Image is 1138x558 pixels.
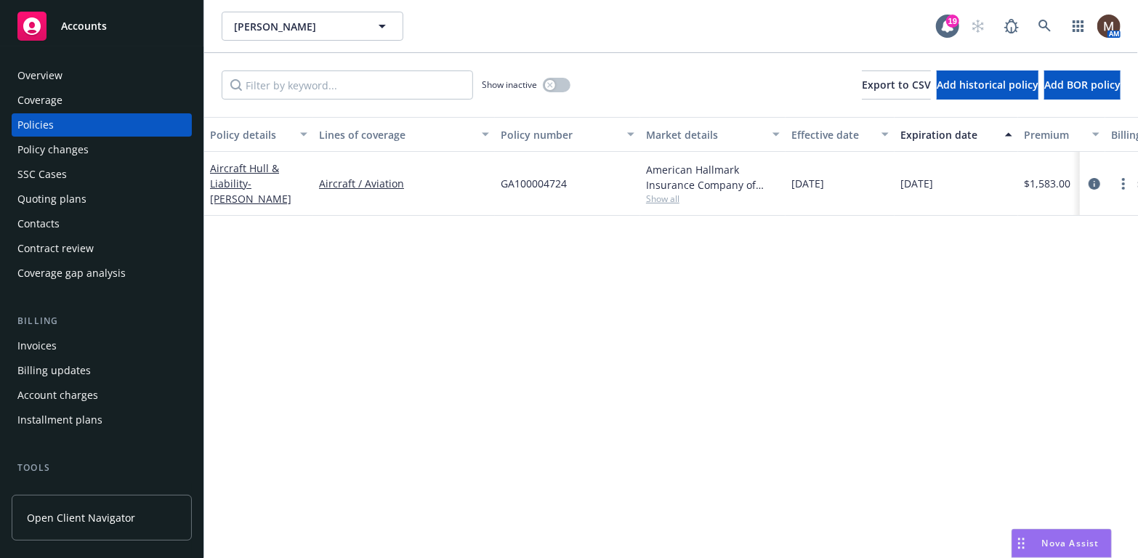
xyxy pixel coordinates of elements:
[222,70,473,100] input: Filter by keyword...
[862,78,931,92] span: Export to CSV
[17,212,60,235] div: Contacts
[1024,176,1070,191] span: $1,583.00
[895,117,1018,152] button: Expiration date
[786,117,895,152] button: Effective date
[210,161,291,206] a: Aircraft Hull & Liability
[1024,127,1083,142] div: Premium
[1042,537,1099,549] span: Nova Assist
[12,138,192,161] a: Policy changes
[17,359,91,382] div: Billing updates
[12,187,192,211] a: Quoting plans
[319,176,489,191] a: Aircraft / Aviation
[17,408,102,432] div: Installment plans
[900,127,996,142] div: Expiration date
[17,384,98,407] div: Account charges
[12,262,192,285] a: Coverage gap analysis
[1097,15,1121,38] img: photo
[1018,117,1105,152] button: Premium
[17,163,67,186] div: SSC Cases
[501,176,567,191] span: GA100004724
[1086,175,1103,193] a: circleInformation
[17,481,79,504] div: Manage files
[1012,529,1112,558] button: Nova Assist
[997,12,1026,41] a: Report a Bug
[17,113,54,137] div: Policies
[210,127,291,142] div: Policy details
[964,12,993,41] a: Start snowing
[1115,175,1132,193] a: more
[1044,70,1121,100] button: Add BOR policy
[1012,530,1030,557] div: Drag to move
[17,89,62,112] div: Coverage
[12,212,192,235] a: Contacts
[12,89,192,112] a: Coverage
[17,237,94,260] div: Contract review
[12,237,192,260] a: Contract review
[210,177,291,206] span: - [PERSON_NAME]
[646,193,780,205] span: Show all
[501,127,618,142] div: Policy number
[234,19,360,34] span: [PERSON_NAME]
[61,20,107,32] span: Accounts
[17,187,86,211] div: Quoting plans
[495,117,640,152] button: Policy number
[319,127,473,142] div: Lines of coverage
[12,6,192,46] a: Accounts
[646,162,780,193] div: American Hallmark Insurance Company of [US_STATE], Hallmark Insurance Group
[1044,78,1121,92] span: Add BOR policy
[791,176,824,191] span: [DATE]
[12,163,192,186] a: SSC Cases
[12,461,192,475] div: Tools
[17,334,57,357] div: Invoices
[482,78,537,91] span: Show inactive
[937,78,1038,92] span: Add historical policy
[12,384,192,407] a: Account charges
[17,138,89,161] div: Policy changes
[1030,12,1060,41] a: Search
[937,70,1038,100] button: Add historical policy
[17,262,126,285] div: Coverage gap analysis
[12,359,192,382] a: Billing updates
[646,127,764,142] div: Market details
[12,481,192,504] a: Manage files
[640,117,786,152] button: Market details
[12,334,192,357] a: Invoices
[862,70,931,100] button: Export to CSV
[791,127,873,142] div: Effective date
[204,117,313,152] button: Policy details
[12,314,192,328] div: Billing
[900,176,933,191] span: [DATE]
[12,408,192,432] a: Installment plans
[946,15,959,28] div: 19
[222,12,403,41] button: [PERSON_NAME]
[12,64,192,87] a: Overview
[27,510,135,525] span: Open Client Navigator
[12,113,192,137] a: Policies
[313,117,495,152] button: Lines of coverage
[1064,12,1093,41] a: Switch app
[17,64,62,87] div: Overview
